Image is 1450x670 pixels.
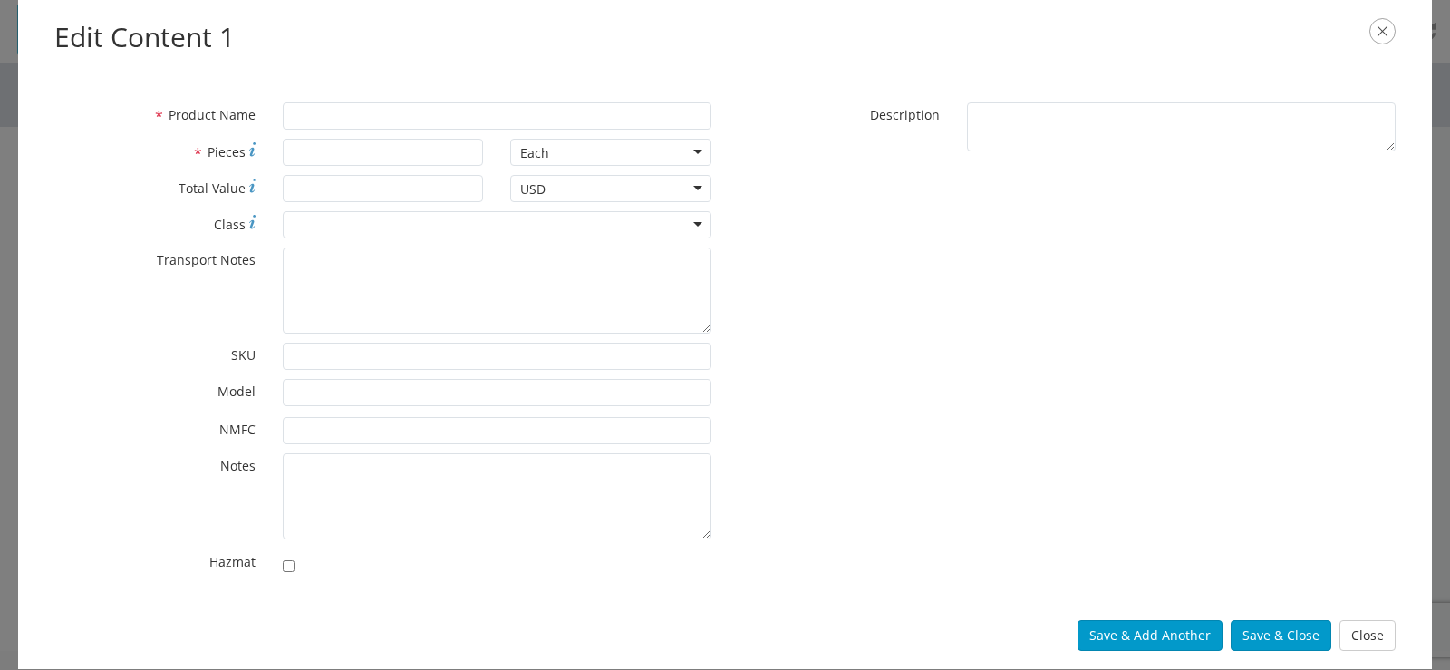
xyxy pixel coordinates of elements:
[219,421,256,438] span: NMFC
[54,18,1396,57] h2: Edit Content 1
[1339,620,1396,651] button: Close
[1078,620,1223,651] button: Save & Add Another
[169,106,256,123] span: Product Name
[231,346,256,364] span: SKU
[209,553,256,570] span: Hazmat
[520,144,549,162] div: Each
[220,457,256,474] span: Notes
[1231,620,1331,651] button: Save & Close
[520,180,546,199] div: USD
[217,383,256,400] span: Model
[179,180,246,197] span: Total Value
[208,143,246,160] span: Pieces
[157,251,256,268] span: Transport Notes
[870,106,940,123] span: Description
[214,216,246,233] span: Class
